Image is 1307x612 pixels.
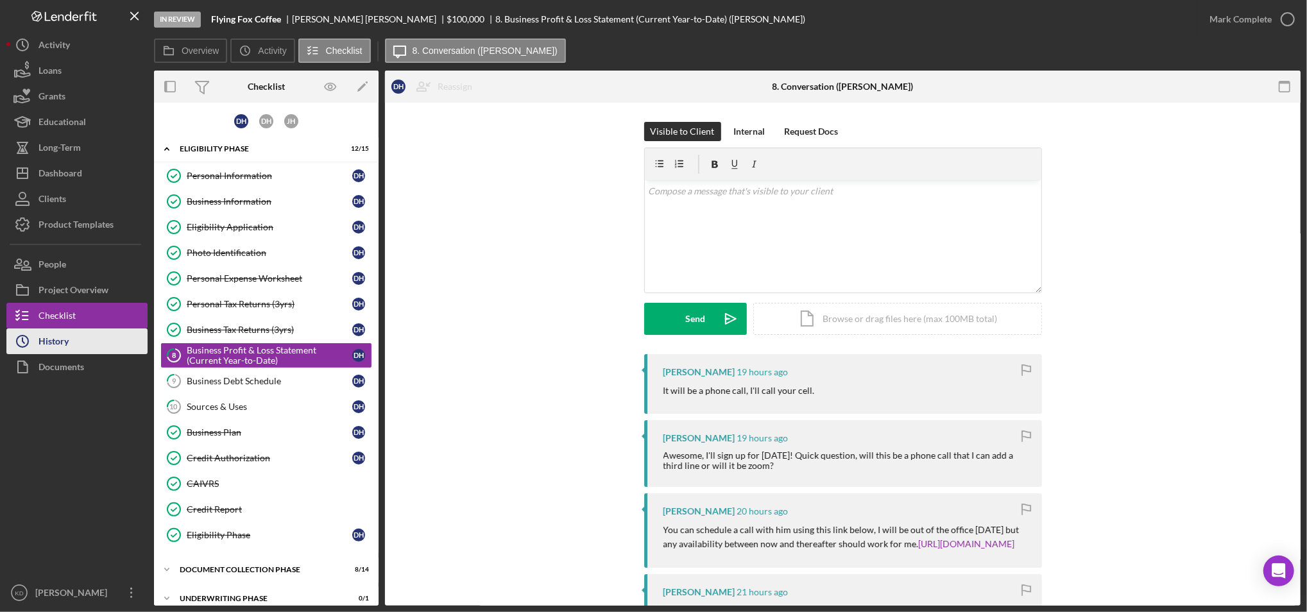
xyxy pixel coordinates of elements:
[737,506,789,516] time: 2025-10-07 17:04
[1197,6,1301,32] button: Mark Complete
[352,323,365,336] div: D H
[160,471,372,497] a: CAIVRS
[663,433,735,443] div: [PERSON_NAME]
[187,196,352,207] div: Business Information
[234,114,248,128] div: D H
[663,587,735,597] div: [PERSON_NAME]
[38,160,82,189] div: Dashboard
[352,169,365,182] div: D H
[172,377,176,385] tspan: 9
[38,251,66,280] div: People
[38,303,76,332] div: Checklist
[6,212,148,237] button: Product Templates
[352,529,365,541] div: D H
[187,248,352,258] div: Photo Identification
[172,351,176,359] tspan: 8
[187,222,352,232] div: Eligibility Application
[737,433,789,443] time: 2025-10-07 17:57
[778,122,845,141] button: Request Docs
[644,303,747,335] button: Send
[6,109,148,135] a: Educational
[160,368,372,394] a: 9Business Debt ScheduleDH
[1263,556,1294,586] div: Open Intercom Messenger
[1209,6,1272,32] div: Mark Complete
[160,317,372,343] a: Business Tax Returns (3yrs)DH
[6,354,148,380] button: Documents
[38,328,69,357] div: History
[346,566,369,574] div: 8 / 14
[284,114,298,128] div: J H
[773,81,914,92] div: 8. Conversation ([PERSON_NAME])
[438,74,472,99] div: Reassign
[6,58,148,83] button: Loans
[6,186,148,212] button: Clients
[385,74,485,99] button: DHReassign
[685,303,705,335] div: Send
[187,299,352,309] div: Personal Tax Returns (3yrs)
[38,32,70,61] div: Activity
[352,195,365,208] div: D H
[6,135,148,160] button: Long-Term
[6,580,148,606] button: KD[PERSON_NAME]
[160,343,372,368] a: 8Business Profit & Loss Statement (Current Year-to-Date)DH
[160,240,372,266] a: Photo IdentificationDH
[737,367,789,377] time: 2025-10-07 18:18
[180,566,337,574] div: Document Collection Phase
[187,479,372,489] div: CAIVRS
[38,277,108,306] div: Project Overview
[187,530,352,540] div: Eligibility Phase
[663,523,1029,552] p: You can schedule a call with him using this link below, I will be out of the office [DATE] but an...
[346,145,369,153] div: 12 / 15
[187,345,352,366] div: Business Profit & Loss Statement (Current Year-to-Date)
[160,163,372,189] a: Personal InformationDH
[663,367,735,377] div: [PERSON_NAME]
[413,46,558,56] label: 8. Conversation ([PERSON_NAME])
[919,538,1015,549] a: [URL][DOMAIN_NAME]
[187,325,352,335] div: Business Tax Returns (3yrs)
[160,420,372,445] a: Business PlanDH
[391,80,406,94] div: D H
[326,46,363,56] label: Checklist
[352,452,365,464] div: D H
[38,109,86,138] div: Educational
[259,114,273,128] div: D H
[187,453,352,463] div: Credit Authorization
[6,328,148,354] button: History
[352,246,365,259] div: D H
[737,587,789,597] time: 2025-10-07 16:39
[170,402,178,411] tspan: 10
[154,12,201,28] div: In Review
[258,46,286,56] label: Activity
[180,145,337,153] div: Eligibility Phase
[352,400,365,413] div: D H
[38,186,66,215] div: Clients
[230,38,295,63] button: Activity
[248,81,285,92] div: Checklist
[154,38,227,63] button: Overview
[160,214,372,240] a: Eligibility ApplicationDH
[187,427,352,438] div: Business Plan
[385,38,566,63] button: 8. Conversation ([PERSON_NAME])
[6,32,148,58] button: Activity
[6,251,148,277] button: People
[663,384,815,398] p: It will be a phone call, I'll call your cell.
[651,122,715,141] div: Visible to Client
[644,122,721,141] button: Visible to Client
[180,595,337,602] div: Underwriting Phase
[160,291,372,317] a: Personal Tax Returns (3yrs)DH
[160,445,372,471] a: Credit AuthorizationDH
[6,303,148,328] button: Checklist
[298,38,371,63] button: Checklist
[15,590,23,597] text: KD
[6,277,148,303] button: Project Overview
[160,394,372,420] a: 10Sources & UsesDH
